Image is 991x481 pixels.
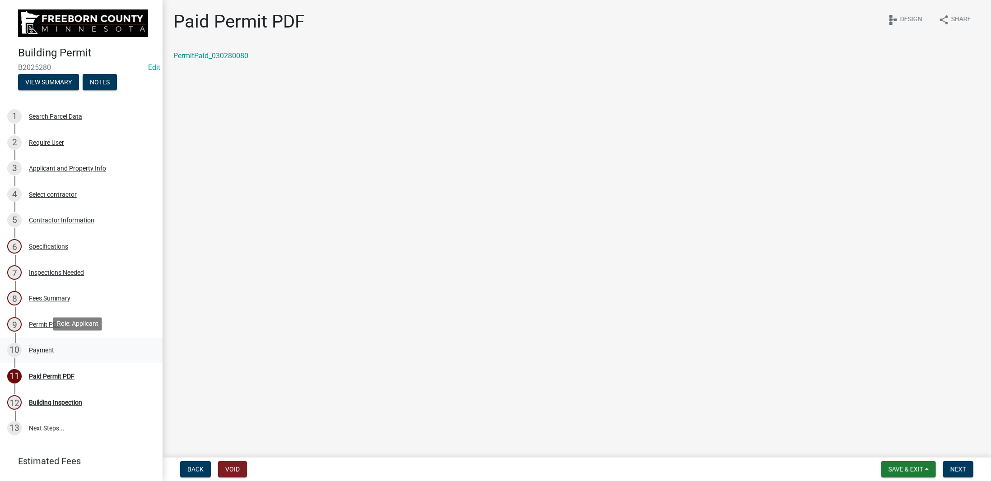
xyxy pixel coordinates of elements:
[880,11,930,28] button: schemaDesign
[173,51,248,60] a: PermitPaid_030280080
[881,461,936,477] button: Save & Exit
[7,395,22,410] div: 12
[943,461,973,477] button: Next
[950,466,966,473] span: Next
[148,63,160,72] wm-modal-confirm: Edit Application Number
[187,466,204,473] span: Back
[83,79,117,86] wm-modal-confirm: Notes
[939,14,949,25] i: share
[29,113,82,120] div: Search Parcel Data
[7,265,22,280] div: 7
[18,74,79,90] button: View Summary
[7,213,22,227] div: 5
[218,461,247,477] button: Void
[888,14,898,25] i: schema
[173,11,305,32] h1: Paid Permit PDF
[29,295,70,301] div: Fees Summary
[7,109,22,124] div: 1
[29,139,64,146] div: Require User
[18,79,79,86] wm-modal-confirm: Summary
[29,399,82,406] div: Building Inspection
[18,9,148,37] img: Freeborn County, Minnesota
[148,63,160,72] a: Edit
[53,317,102,330] div: Role: Applicant
[7,343,22,357] div: 10
[29,373,74,379] div: Paid Permit PDF
[951,14,971,25] span: Share
[7,291,22,305] div: 8
[7,317,22,332] div: 9
[7,369,22,384] div: 11
[7,187,22,202] div: 4
[7,161,22,176] div: 3
[7,452,148,470] a: Estimated Fees
[18,63,144,72] span: B2025280
[931,11,978,28] button: shareShare
[29,217,94,223] div: Contractor Information
[29,165,106,171] div: Applicant and Property Info
[889,466,923,473] span: Save & Exit
[180,461,211,477] button: Back
[7,421,22,435] div: 13
[900,14,922,25] span: Design
[18,46,155,60] h4: Building Permit
[7,135,22,150] div: 2
[83,74,117,90] button: Notes
[7,239,22,254] div: 6
[29,191,77,198] div: Select contractor
[29,269,84,276] div: Inspections Needed
[29,243,68,250] div: Specifications
[29,347,54,353] div: Payment
[29,321,60,328] div: Permit PDF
